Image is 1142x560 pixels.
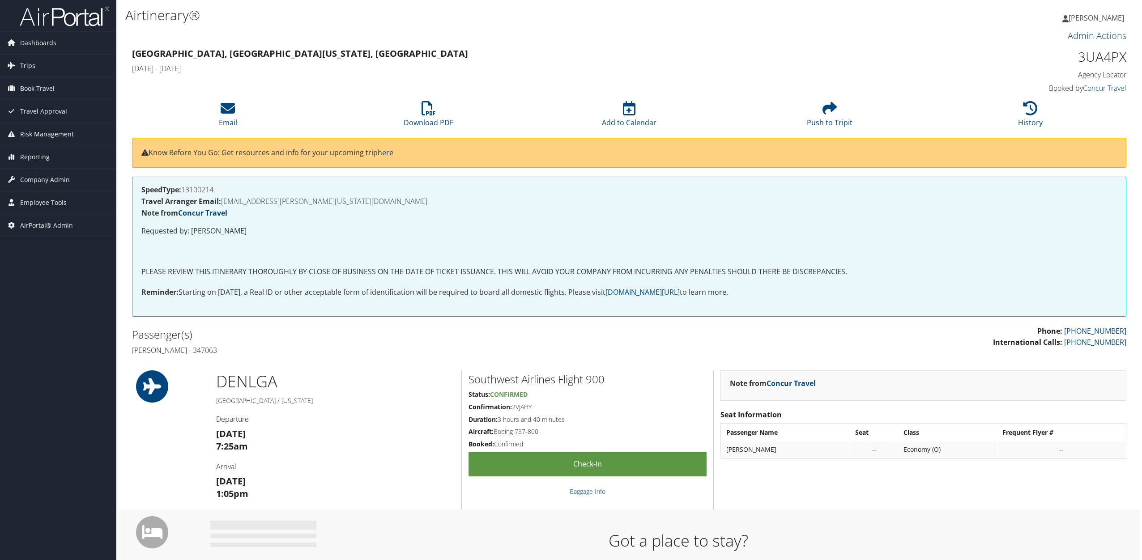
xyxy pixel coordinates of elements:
[730,378,816,388] strong: Note from
[767,378,816,388] a: Concur Travel
[20,169,70,191] span: Company Admin
[141,186,1117,193] h4: 13100214
[1064,326,1126,336] a: [PHONE_NUMBER]
[141,208,227,218] strong: Note from
[469,440,494,448] strong: Booked:
[141,225,1117,237] p: Requested by: [PERSON_NAME]
[490,390,528,399] span: Confirmed
[216,414,455,424] h4: Departure
[469,440,707,449] h5: Confirmed
[216,396,455,405] h5: [GEOGRAPHIC_DATA] / [US_STATE]
[141,147,1117,159] p: Know Before You Go: Get resources and info for your upcoming trip
[469,403,707,412] h5: 2VJAHY
[219,106,237,127] a: Email
[20,214,73,237] span: AirPortal® Admin
[132,64,874,73] h4: [DATE] - [DATE]
[993,337,1062,347] strong: International Calls:
[216,462,455,471] h4: Arrival
[20,32,56,54] span: Dashboards
[469,452,707,476] a: Check-in
[899,424,997,441] th: Class
[20,146,50,168] span: Reporting
[20,191,67,214] span: Employee Tools
[998,424,1125,441] th: Frequent Flyer #
[1037,326,1062,336] strong: Phone:
[855,445,894,454] div: --
[141,196,221,206] strong: Travel Arranger Email:
[1068,30,1126,42] a: Admin Actions
[141,198,1117,205] h4: [EMAIL_ADDRESS][PERSON_NAME][US_STATE][DOMAIN_NAME]
[216,428,246,440] strong: [DATE]
[1083,83,1126,93] a: Concur Travel
[216,440,248,452] strong: 7:25am
[132,345,622,355] h4: [PERSON_NAME] - 347063
[1062,4,1133,31] a: [PERSON_NAME]
[469,427,494,436] strong: Aircraft:
[404,106,453,127] a: Download PDF
[141,287,179,297] strong: Reminder:
[141,185,181,195] strong: SpeedType:
[178,208,227,218] a: Concur Travel
[722,441,850,458] td: [PERSON_NAME]
[1002,445,1121,454] div: --
[888,70,1126,80] h4: Agency Locator
[851,424,898,441] th: Seat
[132,47,468,59] strong: [GEOGRAPHIC_DATA], [GEOGRAPHIC_DATA] [US_STATE], [GEOGRAPHIC_DATA]
[888,83,1126,93] h4: Booked by
[216,488,248,500] strong: 1:05pm
[469,372,707,387] h2: Southwest Airlines Flight 900
[1069,13,1124,23] span: [PERSON_NAME]
[722,424,850,441] th: Passenger Name
[469,415,498,424] strong: Duration:
[720,410,782,420] strong: Seat Information
[125,6,797,25] h1: Airtinerary®
[1064,337,1126,347] a: [PHONE_NUMBER]
[20,123,74,145] span: Risk Management
[469,427,707,436] h5: Boeing 737-800
[141,287,1117,298] p: Starting on [DATE], a Real ID or other acceptable form of identification will be required to boar...
[469,403,512,411] strong: Confirmation:
[807,106,852,127] a: Push to Tripit
[469,415,707,424] h5: 3 hours and 40 minutes
[570,487,605,496] a: Baggage Info
[132,327,622,342] h2: Passenger(s)
[216,475,246,487] strong: [DATE]
[20,100,67,123] span: Travel Approval
[217,530,1140,552] h1: Got a place to stay?
[216,370,455,393] h1: DEN LGA
[899,441,997,458] td: Economy (O)
[378,148,393,157] a: here
[141,266,1117,278] p: PLEASE REVIEW THIS ITINERARY THOROUGHLY BY CLOSE OF BUSINESS ON THE DATE OF TICKET ISSUANCE. THIS...
[20,77,55,100] span: Book Travel
[20,55,35,77] span: Trips
[1018,106,1043,127] a: History
[605,287,680,297] a: [DOMAIN_NAME][URL]
[469,390,490,399] strong: Status:
[602,106,656,127] a: Add to Calendar
[888,47,1126,66] h1: 3UA4PX
[20,6,109,27] img: airportal-logo.png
